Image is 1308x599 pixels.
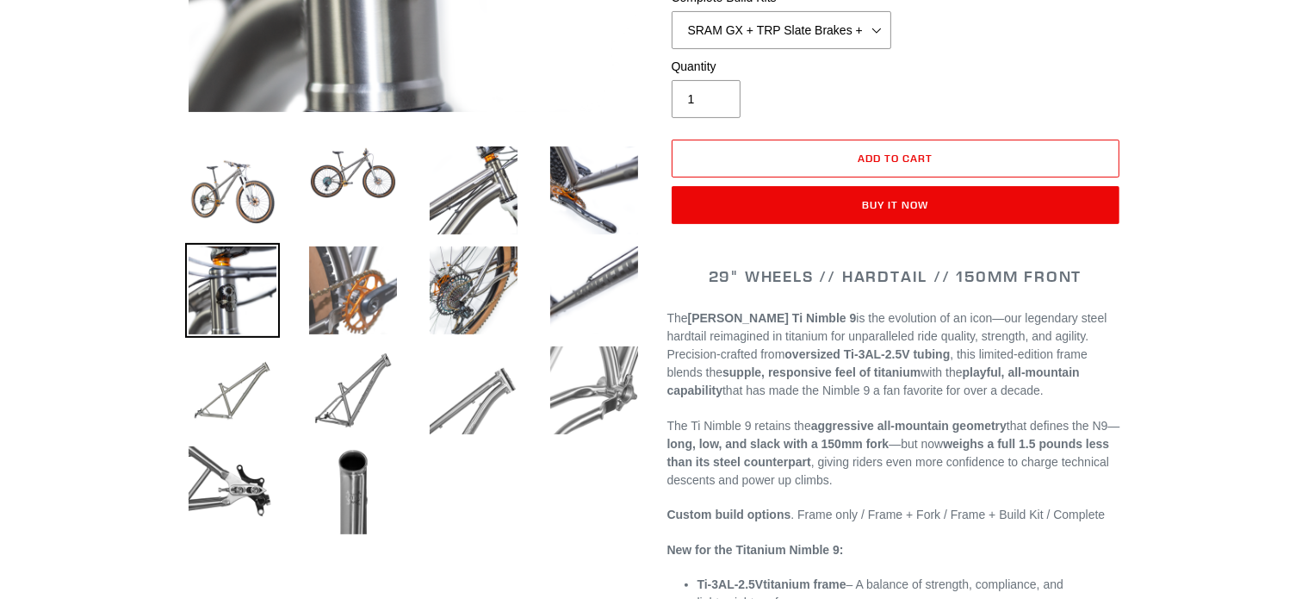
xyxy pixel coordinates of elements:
[306,343,400,438] img: Load image into Gallery viewer, TI NIMBLE 9
[667,543,844,557] strong: New for the Titanium Nimble 9:
[722,365,921,379] strong: supple, responsive feel of titanium
[185,243,280,338] img: Load image into Gallery viewer, TI NIMBLE 9
[667,437,1110,469] strong: weighs a full 1.5 pounds less than its steel counterpart
[426,343,521,438] img: Load image into Gallery viewer, TI NIMBLE 9
[667,508,791,521] strong: Custom build options
[306,443,400,538] img: Load image into Gallery viewer, TI NIMBLE 9
[709,266,1082,286] span: 29" WHEELS // HARDTAIL // 150MM FRONT
[306,143,400,203] img: Load image into Gallery viewer, TI NIMBLE 9
[667,506,1124,524] p: . Frame only / Frame + Fork / Frame + Build Kit / Complete
[185,443,280,538] img: Load image into Gallery viewer, TI NIMBLE 9
[667,437,890,451] strong: long, low, and slack with a 150mm fork
[697,577,764,591] span: Ti-3AL-2.5V
[811,419,1007,433] strong: aggressive all-mountain geometry
[784,347,950,361] strong: oversized Ti-3AL-2.5V tubing
[426,143,521,238] img: Load image into Gallery viewer, TI NIMBLE 9
[672,140,1119,178] button: Add to cart
[688,311,857,325] strong: [PERSON_NAME] Ti Nimble 9
[667,309,1124,400] p: The is the evolution of an icon—our legendary steel hardtail reimagined in titanium for unparalle...
[672,58,891,76] label: Quantity
[185,143,280,238] img: Load image into Gallery viewer, TI NIMBLE 9
[667,417,1124,490] p: The Ti Nimble 9 retains the that defines the N9— —but now , giving riders even more confidence to...
[547,143,642,238] img: Load image into Gallery viewer, TI NIMBLE 9
[185,343,280,438] img: Load image into Gallery viewer, TI NIMBLE 9
[547,243,642,338] img: Load image into Gallery viewer, TI NIMBLE 9
[306,243,400,338] img: Load image into Gallery viewer, TI NIMBLE 9
[672,186,1119,224] button: Buy it now
[858,152,933,165] span: Add to cart
[426,243,521,338] img: Load image into Gallery viewer, TI NIMBLE 9
[697,577,846,591] strong: titanium frame
[547,343,642,438] img: Load image into Gallery viewer, TI NIMBLE 9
